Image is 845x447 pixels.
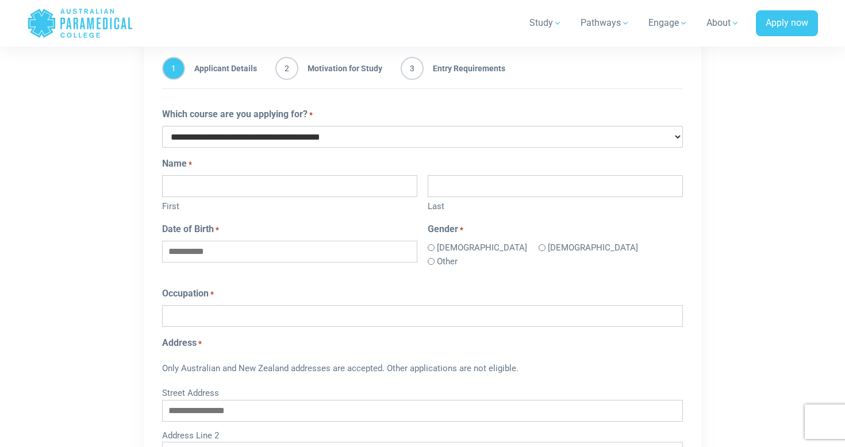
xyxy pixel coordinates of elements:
label: First [162,197,417,213]
span: 1 [162,57,185,80]
label: Occupation [162,287,214,300]
span: 3 [401,57,424,80]
span: 2 [275,57,298,80]
a: Study [523,7,569,39]
legend: Name [162,157,683,171]
a: Engage [642,7,695,39]
label: Which course are you applying for? [162,107,313,121]
legend: Gender [428,222,683,236]
span: Motivation for Study [298,57,382,80]
a: Apply now [756,10,818,37]
a: Pathways [574,7,637,39]
label: Other [437,255,458,268]
label: Street Address [162,384,683,400]
span: Entry Requirements [424,57,505,80]
label: Last [428,197,683,213]
a: About [700,7,747,39]
div: Only Australian and New Zealand addresses are accepted. Other applications are not eligible. [162,354,683,384]
label: Date of Birth [162,222,219,236]
legend: Address [162,336,683,350]
a: Australian Paramedical College [27,5,133,42]
span: Applicant Details [185,57,257,80]
label: Address Line 2 [162,426,683,442]
label: [DEMOGRAPHIC_DATA] [548,241,638,255]
label: [DEMOGRAPHIC_DATA] [437,241,527,255]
